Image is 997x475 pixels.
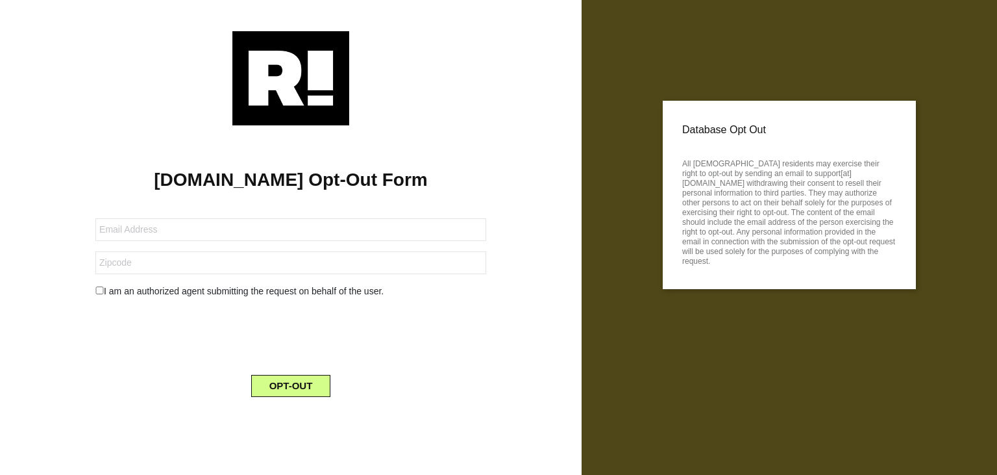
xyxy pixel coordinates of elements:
p: All [DEMOGRAPHIC_DATA] residents may exercise their right to opt-out by sending an email to suppo... [682,155,896,266]
input: Zipcode [95,251,486,274]
img: Retention.com [232,31,349,125]
div: I am an authorized agent submitting the request on behalf of the user. [86,285,496,298]
input: Email Address [95,218,486,241]
button: OPT-OUT [251,375,331,397]
iframe: reCAPTCHA [192,309,389,359]
p: Database Opt Out [682,120,896,140]
h1: [DOMAIN_NAME] Opt-Out Form [19,169,562,191]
